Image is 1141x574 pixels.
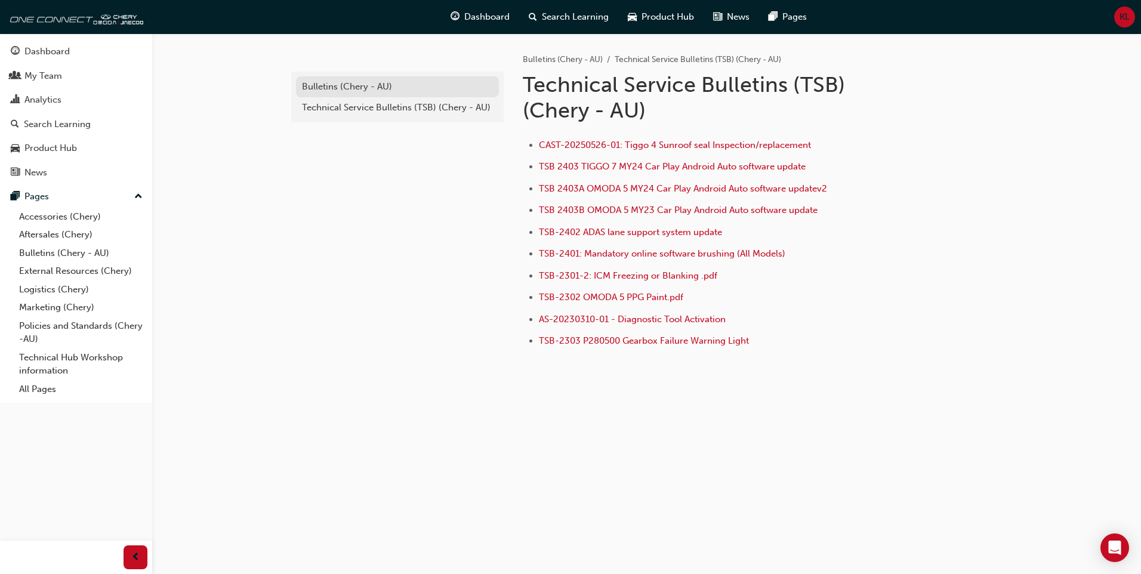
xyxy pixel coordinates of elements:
a: car-iconProduct Hub [618,5,704,29]
a: Technical Hub Workshop information [14,348,147,380]
a: Logistics (Chery) [14,280,147,299]
a: news-iconNews [704,5,759,29]
a: Bulletins (Chery - AU) [523,54,603,64]
span: Pages [782,10,807,24]
button: KL [1114,7,1135,27]
div: Open Intercom Messenger [1100,533,1129,562]
span: guage-icon [451,10,460,24]
span: search-icon [529,10,537,24]
span: up-icon [134,189,143,205]
a: TSB-2401: Mandatory online software brushing (All Models) [539,248,785,259]
span: search-icon [11,119,19,130]
a: External Resources (Chery) [14,262,147,280]
span: car-icon [11,143,20,154]
a: Marketing (Chery) [14,298,147,317]
div: My Team [24,69,62,83]
a: My Team [5,65,147,87]
span: News [727,10,750,24]
span: Product Hub [642,10,694,24]
a: pages-iconPages [759,5,816,29]
a: TSB-2302 OMODA 5 PPG Paint.pdf [539,292,683,303]
button: Pages [5,186,147,208]
a: TSB-2303 P280500 Gearbox Failure Warning Light [539,335,749,346]
div: Bulletins (Chery - AU) [302,80,493,94]
div: Technical Service Bulletins (TSB) (Chery - AU) [302,101,493,115]
a: Policies and Standards (Chery -AU) [14,317,147,348]
div: Product Hub [24,141,77,155]
span: pages-icon [769,10,778,24]
img: oneconnect [6,5,143,29]
a: Bulletins (Chery - AU) [296,76,499,97]
span: people-icon [11,71,20,82]
a: Accessories (Chery) [14,208,147,226]
span: news-icon [11,168,20,178]
a: guage-iconDashboard [441,5,519,29]
button: DashboardMy TeamAnalyticsSearch LearningProduct HubNews [5,38,147,186]
a: AS-20230310-01 - Diagnostic Tool Activation [539,314,726,325]
div: Search Learning [24,118,91,131]
a: Product Hub [5,137,147,159]
a: TSB-2301-2: ICM Freezing or Blanking .pdf [539,270,717,281]
a: News [5,162,147,184]
span: car-icon [628,10,637,24]
a: TSB 2403B OMODA 5 MY23 Car Play Android Auto software update [539,205,818,215]
a: TSB-2402 ADAS lane support system update [539,227,722,237]
span: KL [1120,10,1130,24]
a: Analytics [5,89,147,111]
span: prev-icon [131,550,140,565]
a: Aftersales (Chery) [14,226,147,244]
a: search-iconSearch Learning [519,5,618,29]
a: Dashboard [5,41,147,63]
span: pages-icon [11,192,20,202]
a: Search Learning [5,113,147,135]
a: Technical Service Bulletins (TSB) (Chery - AU) [296,97,499,118]
a: TSB 2403 TIGGO 7 MY24 Car Play Android Auto software update [539,161,806,172]
span: Search Learning [542,10,609,24]
div: Pages [24,190,49,203]
div: News [24,166,47,180]
span: news-icon [713,10,722,24]
div: Dashboard [24,45,70,58]
h1: Technical Service Bulletins (TSB) (Chery - AU) [523,72,914,124]
li: Technical Service Bulletins (TSB) (Chery - AU) [615,53,781,67]
span: guage-icon [11,47,20,57]
a: CAST-20250526-01: Tiggo 4 Sunroof seal Inspection/replacement [539,140,811,150]
a: Bulletins (Chery - AU) [14,244,147,263]
a: TSB 2403A OMODA 5 MY24 Car Play Android Auto software updatev2 [539,183,827,194]
span: Dashboard [464,10,510,24]
div: Analytics [24,93,61,107]
a: All Pages [14,380,147,399]
span: chart-icon [11,95,20,106]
